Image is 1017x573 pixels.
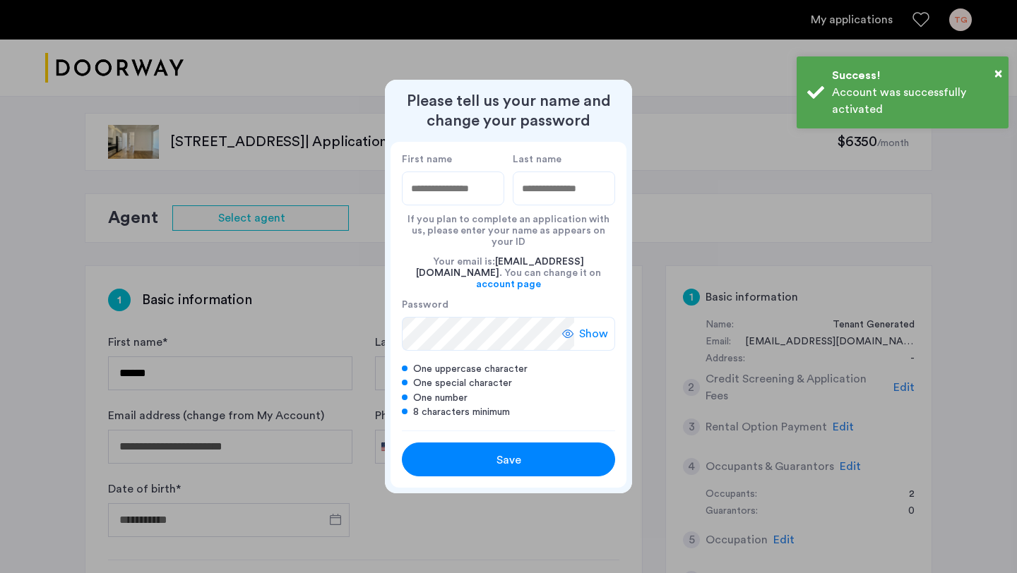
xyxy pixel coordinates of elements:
[958,517,1003,559] iframe: chat widget
[579,325,608,342] span: Show
[402,376,615,390] div: One special character
[402,153,504,166] label: First name
[476,279,541,290] a: account page
[402,442,615,476] button: button
[402,405,615,419] div: 8 characters minimum
[416,257,584,278] span: [EMAIL_ADDRESS][DOMAIN_NAME]
[496,452,521,469] span: Save
[402,362,615,376] div: One uppercase character
[402,205,615,248] div: If you plan to complete an application with us, please enter your name as appears on your ID
[994,66,1002,80] span: ×
[402,391,615,405] div: One number
[391,91,626,131] h2: Please tell us your name and change your password
[402,298,574,311] label: Password
[832,84,998,118] div: Account was successfully activated
[832,67,998,84] div: Success!
[402,248,615,298] div: Your email is: . You can change it on
[513,153,615,166] label: Last name
[994,63,1002,84] button: Close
